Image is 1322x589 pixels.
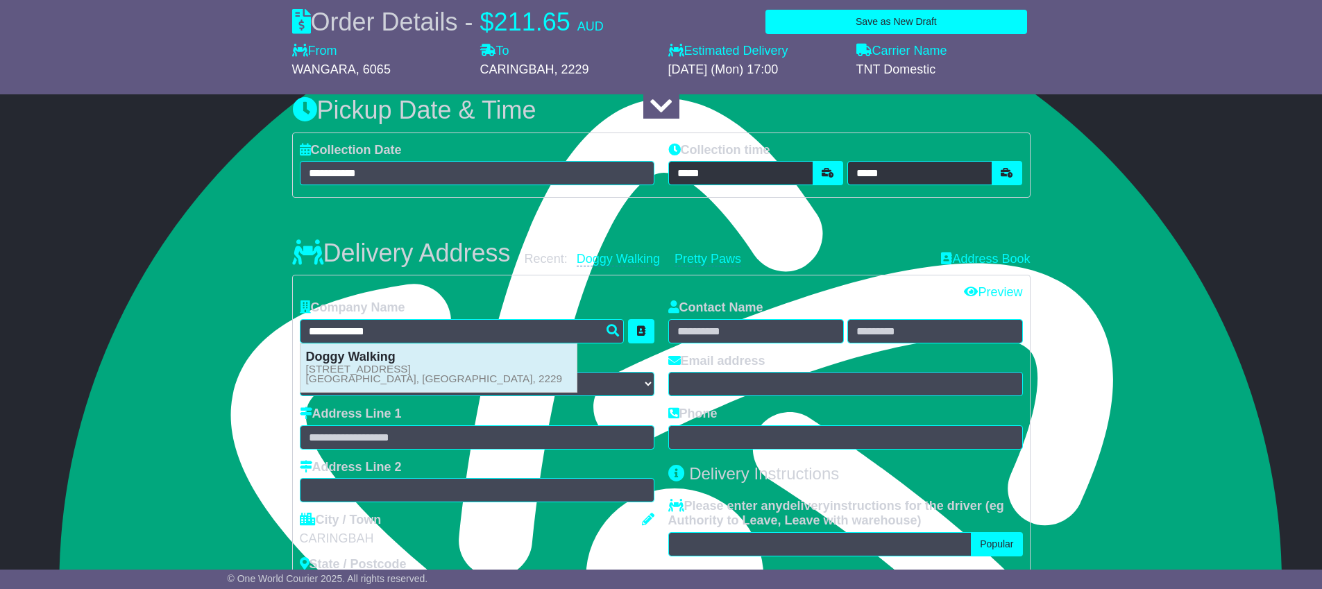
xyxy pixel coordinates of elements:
[668,354,765,369] label: Email address
[668,300,763,316] label: Contact Name
[856,44,947,59] label: Carrier Name
[668,143,770,158] label: Collection time
[941,252,1030,266] a: Address Book
[765,10,1026,34] button: Save as New Draft
[494,8,570,36] span: 211.65
[292,96,1031,124] h3: Pickup Date & Time
[292,239,511,267] h3: Delivery Address
[554,62,589,76] span: , 2229
[480,62,554,76] span: CARINGBAH
[300,557,407,572] label: State / Postcode
[300,407,402,422] label: Address Line 1
[668,407,718,422] label: Phone
[577,252,660,266] a: Doggy Walking
[300,513,382,528] label: City / Town
[300,531,654,547] div: CARINGBAH
[292,62,356,76] span: WANGARA
[668,62,842,78] div: [DATE] (Mon) 17:00
[668,499,1004,528] span: eg Authority to Leave, Leave with warehouse
[689,464,839,483] span: Delivery Instructions
[356,62,391,76] span: , 6065
[675,252,741,266] a: Pretty Paws
[292,44,337,59] label: From
[292,7,604,37] div: Order Details -
[300,143,402,158] label: Collection Date
[228,573,428,584] span: © One World Courier 2025. All rights reserved.
[525,252,928,267] div: Recent:
[783,499,830,513] span: delivery
[300,460,402,475] label: Address Line 2
[971,532,1022,556] button: Popular
[577,19,604,33] span: AUD
[964,285,1022,299] a: Preview
[668,499,1023,529] label: Please enter any instructions for the driver ( )
[480,44,509,59] label: To
[300,300,405,316] label: Company Name
[480,8,494,36] span: $
[306,350,396,364] strong: Doggy Walking
[856,62,1031,78] div: TNT Domestic
[306,364,563,384] small: [STREET_ADDRESS] [GEOGRAPHIC_DATA], [GEOGRAPHIC_DATA], 2229
[668,44,842,59] label: Estimated Delivery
